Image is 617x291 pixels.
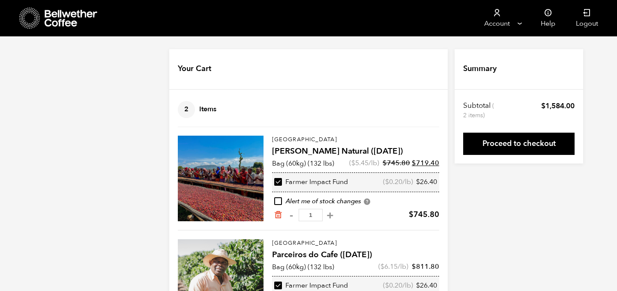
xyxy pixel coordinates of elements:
[541,101,575,111] bdi: 1,584.00
[272,145,439,157] h4: [PERSON_NAME] Natural ([DATE])
[272,262,334,272] p: Bag (60kg) (132 lbs)
[274,281,348,291] div: Farmer Impact Fund
[463,101,495,120] th: Subtotal
[178,101,216,118] h4: Items
[409,209,413,220] span: $
[463,63,497,74] h4: Summary
[409,209,439,220] bdi: 745.80
[351,158,355,168] span: $
[380,262,398,271] bdi: 6.15
[349,158,379,168] span: ( /lb)
[412,158,416,168] span: $
[272,136,439,144] p: [GEOGRAPHIC_DATA]
[463,133,575,155] a: Proceed to checkout
[380,262,384,271] span: $
[272,197,439,206] div: Alert me of stock changes
[416,177,420,187] span: $
[383,158,410,168] bdi: 745.80
[412,262,416,271] span: $
[385,177,389,187] span: $
[351,158,368,168] bdi: 5.45
[178,63,211,74] h4: Your Cart
[412,262,439,271] bdi: 811.80
[274,211,282,220] a: Remove from cart
[299,209,323,221] input: Qty
[412,158,439,168] bdi: 719.40
[286,211,297,220] button: -
[416,177,437,187] bdi: 26.40
[325,211,335,220] button: +
[272,158,334,169] p: Bag (60kg) (132 lbs)
[272,239,439,248] p: [GEOGRAPHIC_DATA]
[383,158,387,168] span: $
[383,281,413,291] span: ( /lb)
[416,281,437,290] bdi: 26.40
[385,281,402,290] bdi: 0.20
[378,262,408,271] span: ( /lb)
[178,101,195,118] span: 2
[385,177,402,187] bdi: 0.20
[385,281,389,290] span: $
[272,249,439,261] h4: Parceiros do Cafe ([DATE])
[541,101,545,111] span: $
[416,281,420,290] span: $
[274,178,348,187] div: Farmer Impact Fund
[383,178,413,187] span: ( /lb)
